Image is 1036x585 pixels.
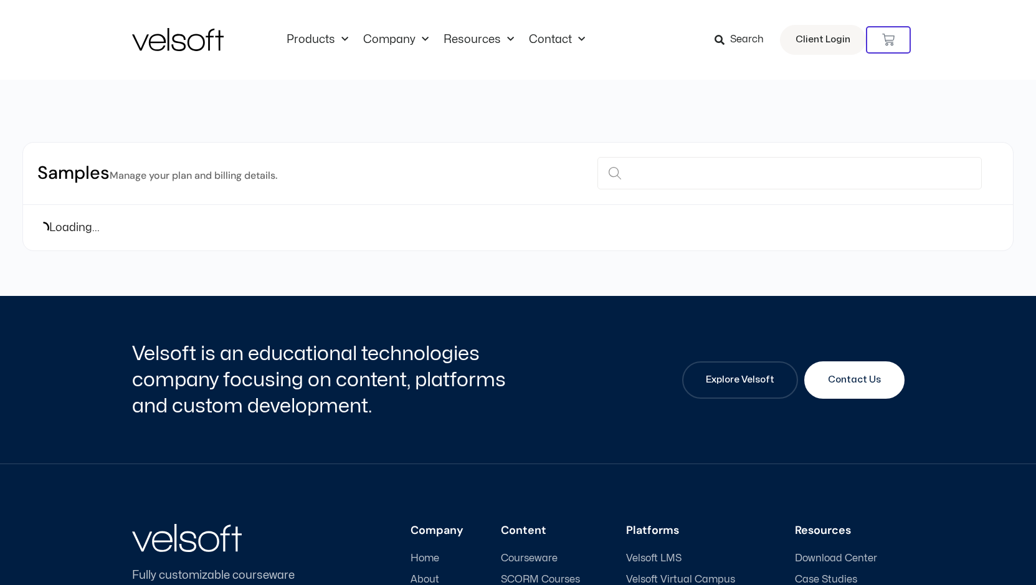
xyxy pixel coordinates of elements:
img: Velsoft Training Materials [132,28,224,51]
span: Loading... [49,219,100,236]
a: ContactMenu Toggle [521,33,592,47]
h3: Content [501,524,589,538]
a: Courseware [501,553,589,564]
span: Explore Velsoft [706,373,774,388]
p: Fully customizable courseware [132,567,315,584]
a: ResourcesMenu Toggle [436,33,521,47]
h2: Samples [37,161,277,186]
a: Client Login [780,25,866,55]
a: Explore Velsoft [682,361,798,399]
span: Client Login [796,32,850,48]
a: ProductsMenu Toggle [279,33,356,47]
span: Velsoft LMS [626,553,682,564]
a: Search [715,29,772,50]
h3: Company [411,524,463,538]
span: Download Center [795,553,877,564]
a: Home [411,553,463,564]
a: Download Center [795,553,905,564]
h2: Velsoft is an educational technologies company focusing on content, platforms and custom developm... [132,341,515,419]
a: Velsoft LMS [626,553,758,564]
span: Search [730,32,764,48]
nav: Menu [279,33,592,47]
small: Manage your plan and billing details. [110,169,277,182]
h3: Platforms [626,524,758,538]
span: Home [411,553,439,564]
h3: Resources [795,524,905,538]
a: Contact Us [804,361,905,399]
span: Contact Us [828,373,881,388]
a: CompanyMenu Toggle [356,33,436,47]
span: Courseware [501,553,558,564]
